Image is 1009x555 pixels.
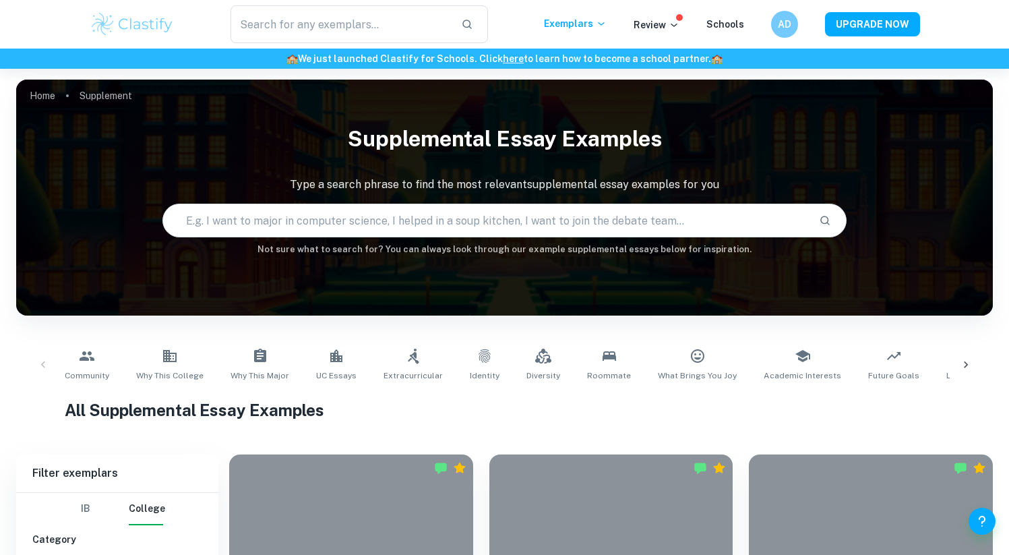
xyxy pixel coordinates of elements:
button: IB [69,493,102,525]
h6: Filter exemplars [16,455,218,492]
span: Academic Interests [764,370,841,382]
div: Premium [973,461,986,475]
button: Search [814,209,836,232]
h6: Category [32,532,202,547]
button: UPGRADE NOW [825,12,920,36]
a: Home [30,86,55,105]
span: What Brings You Joy [658,370,737,382]
img: Marked [694,461,707,475]
button: Help and Feedback [969,508,996,535]
h6: Not sure what to search for? You can always look through our example supplemental essays below fo... [16,243,993,256]
span: Diversity [526,370,560,382]
h6: We just launched Clastify for Schools. Click to learn how to become a school partner. [3,51,1006,66]
span: Leadership [946,370,991,382]
span: Community [65,370,109,382]
h1: All Supplemental Essay Examples [65,398,944,422]
span: Roommate [587,370,631,382]
button: AD [771,11,798,38]
p: Review [634,18,679,32]
h6: AD [776,17,792,32]
img: Clastify logo [90,11,175,38]
span: Identity [470,370,499,382]
img: Marked [954,461,967,475]
span: 🏫 [711,53,723,64]
div: Premium [712,461,726,475]
a: here [503,53,524,64]
span: 🏫 [286,53,298,64]
span: UC Essays [316,370,357,382]
p: Supplement [80,88,132,103]
input: E.g. I want to major in computer science, I helped in a soup kitchen, I want to join the debate t... [163,202,807,239]
span: Why This Major [231,370,289,382]
button: College [129,493,165,525]
p: Exemplars [544,16,607,31]
input: Search for any exemplars... [231,5,451,43]
p: Type a search phrase to find the most relevant supplemental essay examples for you [16,177,993,193]
div: Premium [453,461,466,475]
span: Extracurricular [384,370,443,382]
span: Why This College [136,370,204,382]
a: Schools [706,19,744,30]
img: Marked [434,461,448,475]
span: Future Goals [868,370,919,382]
div: Filter type choice [69,493,165,525]
h1: Supplemental Essay Examples [16,117,993,160]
